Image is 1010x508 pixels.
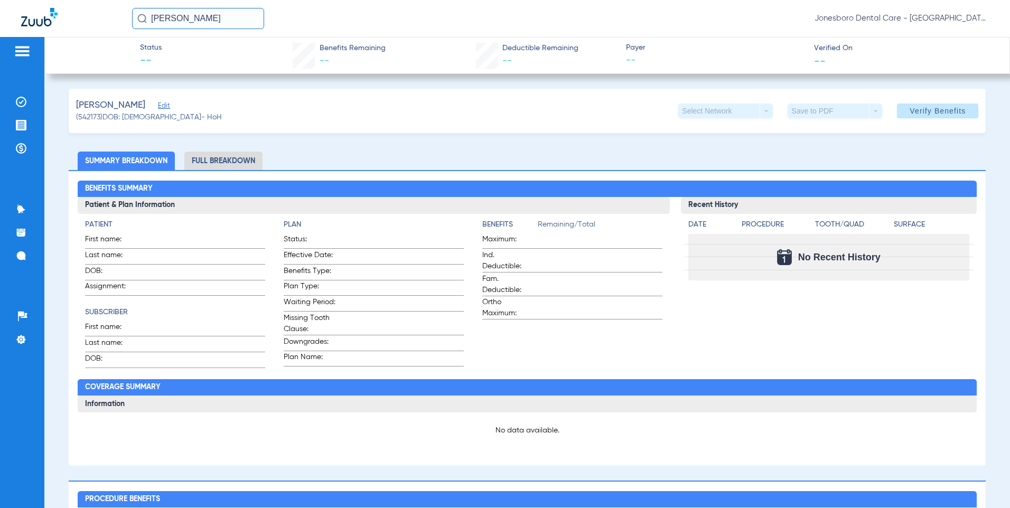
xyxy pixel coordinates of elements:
span: Downgrades: [284,336,335,351]
h4: Tooth/Quad [815,219,890,230]
h4: Plan [284,219,464,230]
span: -- [814,55,826,66]
app-breakdown-title: Tooth/Quad [815,219,890,234]
span: DOB: [85,266,137,280]
span: Last name: [85,250,137,264]
li: Summary Breakdown [78,152,175,170]
h4: Benefits [482,219,538,230]
span: Fam. Deductible: [482,274,534,296]
span: Jonesboro Dental Care - [GEOGRAPHIC_DATA] Dental Care [815,13,989,24]
span: Benefits Type: [284,266,335,280]
app-breakdown-title: Procedure [742,219,811,234]
h4: Date [688,219,733,230]
h2: Coverage Summary [78,379,977,396]
h4: Procedure [742,219,811,230]
h4: Surface [894,219,969,230]
span: Edit [158,102,167,112]
span: First name: [85,322,137,336]
img: Calendar [777,249,792,265]
span: No Recent History [798,252,881,262]
img: Zuub Logo [21,8,58,26]
h2: Benefits Summary [78,181,977,197]
span: Status [140,42,162,53]
p: No data available. [85,425,969,436]
h4: Patient [85,219,265,230]
h4: Subscriber [85,307,265,318]
span: (542173) DOB: [DEMOGRAPHIC_DATA] - HoH [76,112,222,123]
span: Ortho Maximum: [482,297,534,319]
span: Verified On [814,43,993,54]
li: Full Breakdown [184,152,263,170]
span: Status: [284,234,335,248]
span: -- [320,56,329,65]
app-breakdown-title: Surface [894,219,969,234]
span: Plan Name: [284,352,335,366]
span: Maximum: [482,234,534,248]
span: -- [140,54,162,69]
h3: Recent History [681,197,977,214]
button: Verify Benefits [897,104,978,118]
span: Benefits Remaining [320,43,386,54]
h3: Information [78,396,977,412]
span: Deductible Remaining [502,43,578,54]
input: Search for patients [132,8,264,29]
app-breakdown-title: Benefits [482,219,538,234]
span: Remaining/Total [538,219,662,234]
span: Assignment: [85,281,137,295]
img: Search Icon [137,14,147,23]
app-breakdown-title: Date [688,219,733,234]
img: hamburger-icon [14,45,31,58]
span: Missing Tooth Clause: [284,313,335,335]
span: Effective Date: [284,250,335,264]
span: Plan Type: [284,281,335,295]
h3: Patient & Plan Information [78,197,669,214]
span: [PERSON_NAME] [76,99,145,112]
span: First name: [85,234,137,248]
span: DOB: [85,353,137,368]
iframe: Chat Widget [957,457,1010,508]
span: Ind. Deductible: [482,250,534,272]
h2: Procedure Benefits [78,491,977,508]
span: Verify Benefits [910,107,966,115]
span: -- [626,54,805,67]
span: -- [502,56,512,65]
span: Last name: [85,337,137,352]
span: Payer [626,42,805,53]
span: Waiting Period: [284,297,335,311]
